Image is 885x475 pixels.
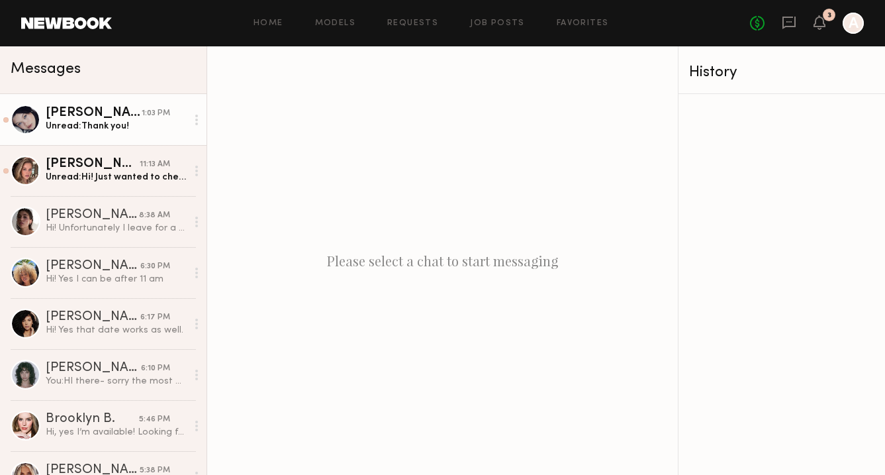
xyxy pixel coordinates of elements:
[46,209,139,222] div: [PERSON_NAME]
[140,311,170,324] div: 6:17 PM
[46,362,141,375] div: [PERSON_NAME]
[46,107,142,120] div: [PERSON_NAME]
[46,171,187,184] div: Unread: Hi! Just wanted to check if it’s there any update ?
[470,19,525,28] a: Job Posts
[689,65,874,80] div: History
[315,19,355,28] a: Models
[142,107,170,120] div: 1:03 PM
[207,46,678,475] div: Please select a chat to start messaging
[46,158,140,171] div: [PERSON_NAME]
[46,222,187,235] div: Hi! Unfortunately I leave for a trip to [GEOGRAPHIC_DATA] that day!
[11,62,81,77] span: Messages
[46,260,140,273] div: [PERSON_NAME]
[140,158,170,171] div: 11:13 AM
[139,413,170,426] div: 5:46 PM
[46,311,140,324] div: [PERSON_NAME]
[141,362,170,375] div: 6:10 PM
[140,260,170,273] div: 6:30 PM
[46,426,187,439] div: Hi, yes I’m available! Looking forward to hearing more details from you :)
[254,19,283,28] a: Home
[387,19,438,28] a: Requests
[843,13,864,34] a: A
[139,209,170,222] div: 8:38 AM
[827,12,831,19] div: 3
[46,375,187,388] div: You: HI there- sorry the most we can do is 1k.
[46,273,187,286] div: Hi! Yes I can be after 11 am
[46,120,187,132] div: Unread: Thank you!
[557,19,609,28] a: Favorites
[46,324,187,337] div: Hi! Yes that date works as well.
[46,413,139,426] div: Brooklyn B.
